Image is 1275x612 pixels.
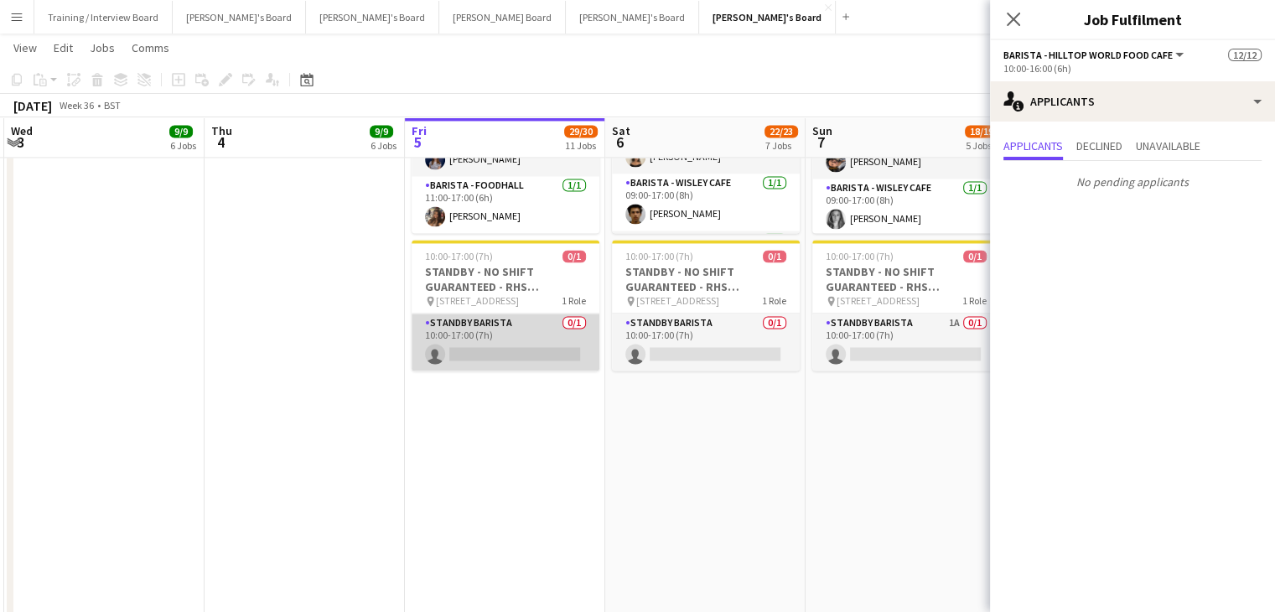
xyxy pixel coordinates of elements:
[990,81,1275,122] div: Applicants
[211,123,232,138] span: Thu
[612,174,800,231] app-card-role: Barista - Wisley Cafe1/109:00-17:00 (8h)[PERSON_NAME]
[812,240,1000,371] app-job-card: 10:00-17:00 (7h)0/1STANDBY - NO SHIFT GUARANTEED - RHS [STREET_ADDRESS] [STREET_ADDRESS]1 RoleSTA...
[436,294,519,307] span: [STREET_ADDRESS]
[209,132,232,152] span: 4
[566,1,699,34] button: [PERSON_NAME]'s Board
[699,1,836,34] button: [PERSON_NAME]'s Board
[7,37,44,59] a: View
[13,40,37,55] span: View
[837,294,920,307] span: [STREET_ADDRESS]
[11,123,33,138] span: Wed
[8,132,33,152] span: 3
[762,294,786,307] span: 1 Role
[765,139,797,152] div: 7 Jobs
[132,40,169,55] span: Comms
[425,250,493,262] span: 10:00-17:00 (7h)
[612,264,800,294] h3: STANDBY - NO SHIFT GUARANTEED - RHS [STREET_ADDRESS]
[412,264,599,294] h3: STANDBY - NO SHIFT GUARANTEED - RHS [STREET_ADDRESS]
[173,1,306,34] button: [PERSON_NAME]'s Board
[409,132,427,152] span: 5
[826,250,894,262] span: 10:00-17:00 (7h)
[170,139,196,152] div: 6 Jobs
[963,250,987,262] span: 0/1
[764,125,798,137] span: 22/23
[812,123,832,138] span: Sun
[47,37,80,59] a: Edit
[812,314,1000,371] app-card-role: STANDBY BARISTA1A0/110:00-17:00 (7h)
[1003,49,1186,61] button: Barista - Hilltop World Food Cafe
[1228,49,1262,61] span: 12/12
[54,40,73,55] span: Edit
[612,240,800,371] app-job-card: 10:00-17:00 (7h)0/1STANDBY - NO SHIFT GUARANTEED - RHS [STREET_ADDRESS] [STREET_ADDRESS]1 RoleSTA...
[763,250,786,262] span: 0/1
[1003,140,1063,152] span: Applicants
[636,294,719,307] span: [STREET_ADDRESS]
[564,125,598,137] span: 29/30
[412,240,599,371] app-job-card: 10:00-17:00 (7h)0/1STANDBY - NO SHIFT GUARANTEED - RHS [STREET_ADDRESS] [STREET_ADDRESS]1 RoleSTA...
[990,168,1275,196] p: No pending applicants
[169,125,193,137] span: 9/9
[965,125,998,137] span: 18/19
[90,40,115,55] span: Jobs
[13,97,52,114] div: [DATE]
[812,179,1000,236] app-card-role: Barista - Wisley Cafe1/109:00-17:00 (8h)[PERSON_NAME]
[812,264,1000,294] h3: STANDBY - NO SHIFT GUARANTEED - RHS [STREET_ADDRESS]
[104,99,121,112] div: BST
[125,37,176,59] a: Comms
[612,123,630,138] span: Sat
[34,1,173,34] button: Training / Interview Board
[990,8,1275,30] h3: Job Fulfilment
[966,139,998,152] div: 5 Jobs
[612,314,800,371] app-card-role: STANDBY BARISTA0/110:00-17:00 (7h)
[962,294,987,307] span: 1 Role
[306,1,439,34] button: [PERSON_NAME]'s Board
[810,132,832,152] span: 7
[83,37,122,59] a: Jobs
[1076,140,1122,152] span: Declined
[1003,49,1173,61] span: Barista - Hilltop World Food Cafe
[55,99,97,112] span: Week 36
[412,123,427,138] span: Fri
[562,250,586,262] span: 0/1
[565,139,597,152] div: 11 Jobs
[439,1,566,34] button: [PERSON_NAME] Board
[625,250,693,262] span: 10:00-17:00 (7h)
[1136,140,1200,152] span: Unavailable
[412,314,599,371] app-card-role: STANDBY BARISTA0/110:00-17:00 (7h)
[609,132,630,152] span: 6
[412,176,599,233] app-card-role: Barista - Foodhall1/111:00-17:00 (6h)[PERSON_NAME]
[371,139,396,152] div: 6 Jobs
[562,294,586,307] span: 1 Role
[370,125,393,137] span: 9/9
[1003,62,1262,75] div: 10:00-16:00 (6h)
